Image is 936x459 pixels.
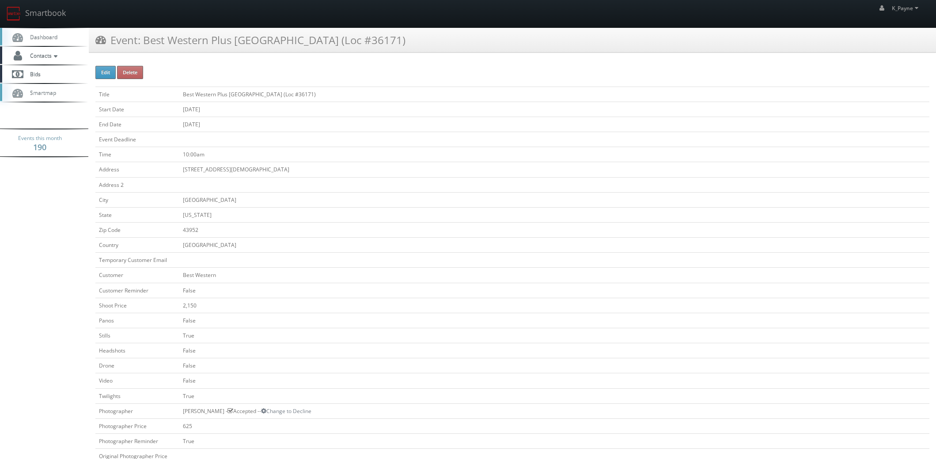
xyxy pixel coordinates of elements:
td: Photographer Price [95,418,179,433]
td: Customer Reminder [95,283,179,298]
span: Dashboard [26,33,57,41]
td: City [95,192,179,207]
td: [GEOGRAPHIC_DATA] [179,238,929,253]
td: True [179,433,929,448]
span: K_Payne [892,4,921,12]
td: Best Western [179,268,929,283]
td: [DATE] [179,102,929,117]
td: False [179,358,929,373]
td: False [179,313,929,328]
td: [DATE] [179,117,929,132]
td: End Date [95,117,179,132]
td: [STREET_ADDRESS][DEMOGRAPHIC_DATA] [179,162,929,177]
td: 43952 [179,222,929,237]
td: Video [95,373,179,388]
td: 2,150 [179,298,929,313]
button: Edit [95,66,116,79]
td: Zip Code [95,222,179,237]
span: Smartmap [26,89,56,96]
h3: Event: Best Western Plus [GEOGRAPHIC_DATA] (Loc #36171) [95,32,405,48]
td: Headshots [95,343,179,358]
td: Start Date [95,102,179,117]
td: Address [95,162,179,177]
button: Delete [117,66,143,79]
td: Address 2 [95,177,179,192]
td: True [179,388,929,403]
td: Title [95,87,179,102]
td: Photographer Reminder [95,433,179,448]
td: Best Western Plus [GEOGRAPHIC_DATA] (Loc #36171) [179,87,929,102]
td: Time [95,147,179,162]
td: Country [95,238,179,253]
td: Photographer [95,403,179,418]
span: Contacts [26,52,60,59]
td: State [95,207,179,222]
td: Customer [95,268,179,283]
td: [US_STATE] [179,207,929,222]
td: False [179,373,929,388]
td: [GEOGRAPHIC_DATA] [179,192,929,207]
td: Stills [95,328,179,343]
td: Event Deadline [95,132,179,147]
td: False [179,283,929,298]
a: Change to Decline [261,407,311,415]
td: True [179,328,929,343]
td: [PERSON_NAME] - Accepted -- [179,403,929,418]
strong: 190 [33,142,46,152]
td: 625 [179,418,929,433]
td: Temporary Customer Email [95,253,179,268]
img: smartbook-logo.png [7,7,21,21]
td: Drone [95,358,179,373]
td: 10:00am [179,147,929,162]
td: Twilights [95,388,179,403]
td: False [179,343,929,358]
span: Events this month [18,134,62,143]
td: Shoot Price [95,298,179,313]
td: Panos [95,313,179,328]
span: Bids [26,70,41,78]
